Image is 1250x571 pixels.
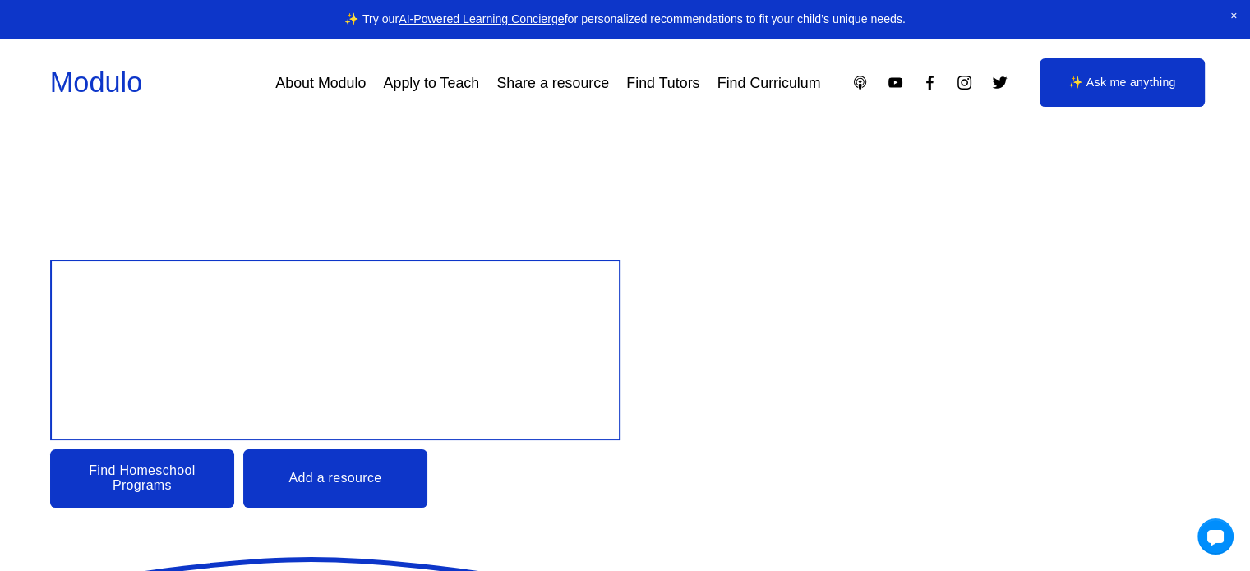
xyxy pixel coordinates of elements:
[69,281,572,417] span: Design your child’s Education
[991,74,1008,91] a: Twitter
[1040,58,1205,108] a: ✨ Ask me anything
[851,74,869,91] a: Apple Podcasts
[399,12,564,25] a: AI-Powered Learning Concierge
[717,68,821,98] a: Find Curriculum
[887,74,904,91] a: YouTube
[50,67,142,98] a: Modulo
[921,74,939,91] a: Facebook
[956,74,973,91] a: Instagram
[275,68,366,98] a: About Modulo
[243,449,427,508] a: Add a resource
[626,68,699,98] a: Find Tutors
[384,68,480,98] a: Apply to Teach
[496,68,609,98] a: Share a resource
[50,449,234,508] a: Find Homeschool Programs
